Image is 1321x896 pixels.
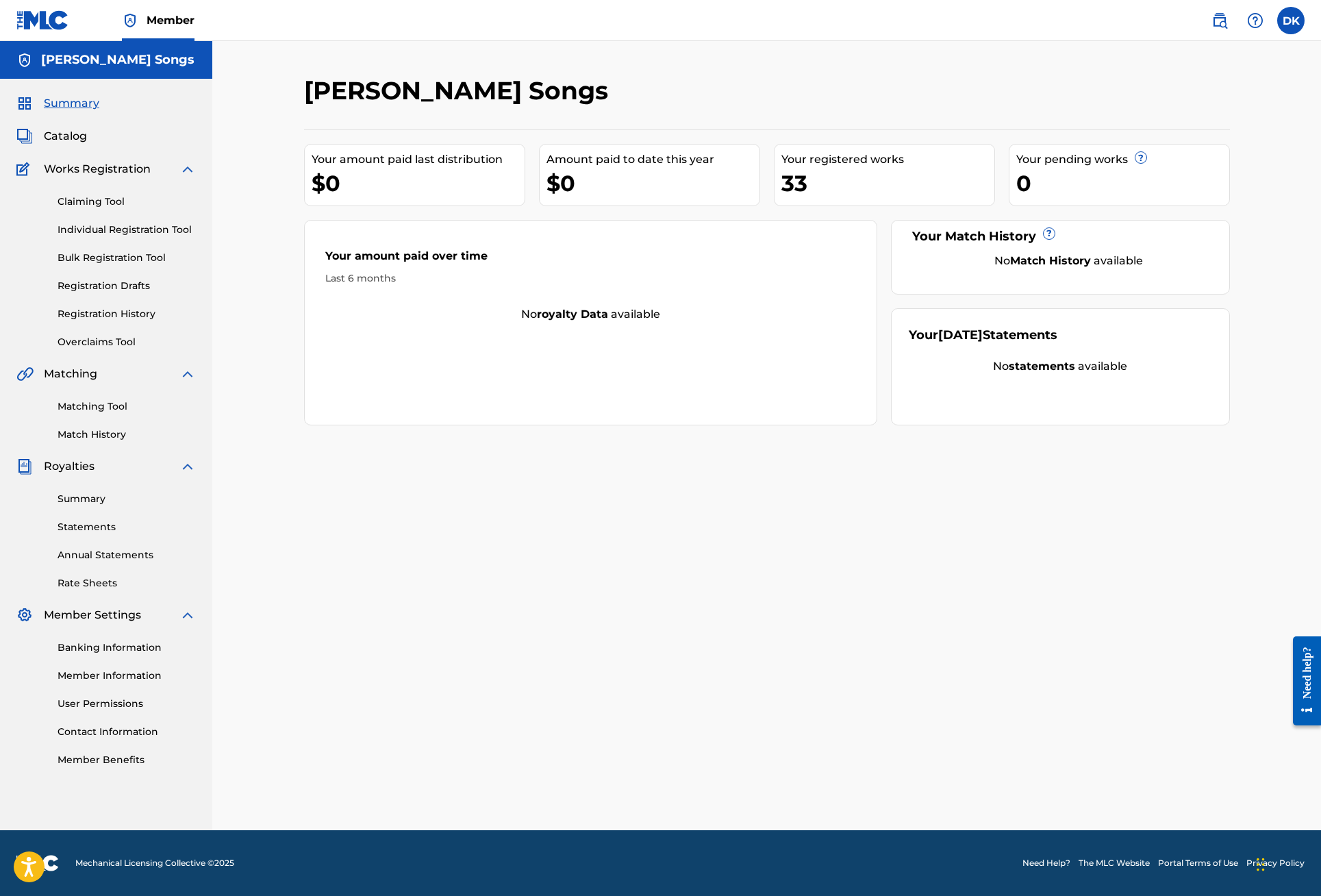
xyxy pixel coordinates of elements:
img: expand [179,458,196,475]
div: $0 [312,168,525,199]
a: Individual Registration Tool [58,223,196,237]
img: Summary [16,95,33,112]
strong: statements [1009,360,1075,373]
div: Drag [1257,844,1265,885]
span: Matching [44,366,97,382]
a: Banking Information [58,640,196,655]
a: Registration Drafts [58,279,196,293]
a: Member Benefits [58,753,196,767]
div: Amount paid to date this year [546,151,759,168]
a: Contact Information [58,725,196,739]
strong: royalty data [537,308,608,321]
span: Summary [44,95,99,112]
div: No available [305,306,877,323]
span: Member Settings [44,607,141,623]
img: logo [16,855,59,871]
a: Registration History [58,307,196,321]
img: help [1247,12,1263,29]
strong: Match History [1010,254,1091,267]
span: Member [147,12,194,28]
img: expand [179,366,196,382]
img: Matching [16,366,34,382]
img: Works Registration [16,161,34,177]
span: ? [1135,152,1146,163]
div: 0 [1016,168,1229,199]
a: Portal Terms of Use [1158,857,1238,869]
a: Statements [58,520,196,534]
h2: [PERSON_NAME] Songs [304,75,615,106]
a: Member Information [58,669,196,683]
span: Catalog [44,128,87,145]
div: No available [926,253,1212,269]
span: Mechanical Licensing Collective © 2025 [75,857,234,869]
span: Works Registration [44,161,151,177]
img: Member Settings [16,607,33,623]
div: User Menu [1277,7,1305,34]
div: Help [1242,7,1269,34]
div: $0 [546,168,759,199]
div: Your registered works [781,151,994,168]
a: Overclaims Tool [58,335,196,349]
span: ? [1044,228,1055,239]
h5: Kinner Songs [41,52,194,68]
img: expand [179,607,196,623]
iframe: Chat Widget [1253,830,1321,896]
a: Privacy Policy [1246,857,1305,869]
a: Matching Tool [58,399,196,414]
div: No available [909,358,1212,375]
a: Bulk Registration Tool [58,251,196,265]
a: CatalogCatalog [16,128,87,145]
a: SummarySummary [16,95,99,112]
div: 33 [781,168,994,199]
a: Match History [58,427,196,442]
a: Public Search [1206,7,1233,34]
span: Royalties [44,458,95,475]
div: Your Statements [909,326,1057,345]
a: Annual Statements [58,548,196,562]
img: expand [179,161,196,177]
a: The MLC Website [1079,857,1150,869]
div: Your amount paid over time [325,248,857,271]
img: Royalties [16,458,33,475]
img: Catalog [16,128,33,145]
a: Summary [58,492,196,506]
div: Your pending works [1016,151,1229,168]
img: search [1211,12,1228,29]
a: Rate Sheets [58,576,196,590]
iframe: Resource Center [1283,623,1321,740]
img: Accounts [16,52,33,69]
div: Your Match History [909,227,1212,246]
a: Need Help? [1022,857,1070,869]
img: MLC Logo [16,10,69,30]
div: Your amount paid last distribution [312,151,525,168]
div: Last 6 months [325,271,857,286]
img: Top Rightsholder [122,12,138,29]
a: User Permissions [58,697,196,711]
a: Claiming Tool [58,195,196,209]
span: [DATE] [938,327,983,343]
